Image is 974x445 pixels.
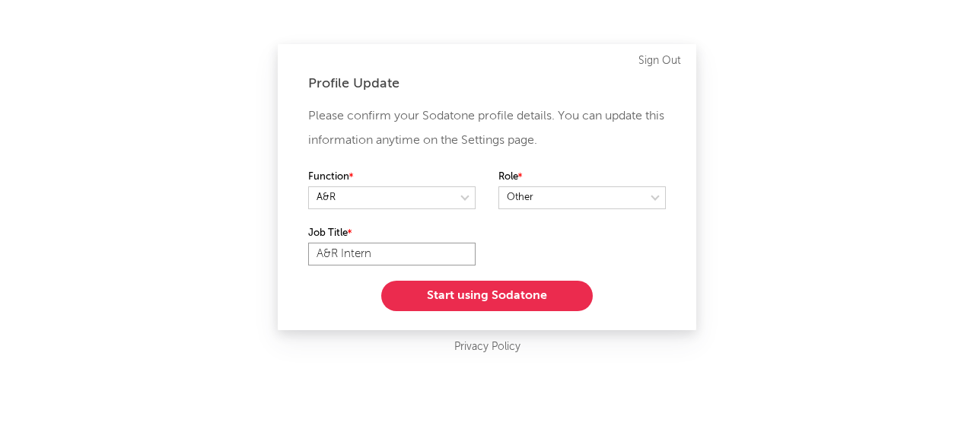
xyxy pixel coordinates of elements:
[308,75,666,93] div: Profile Update
[638,52,681,70] a: Sign Out
[308,168,476,186] label: Function
[308,224,476,243] label: Job Title
[308,104,666,153] p: Please confirm your Sodatone profile details. You can update this information anytime on the Sett...
[381,281,593,311] button: Start using Sodatone
[454,338,520,357] a: Privacy Policy
[498,168,666,186] label: Role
